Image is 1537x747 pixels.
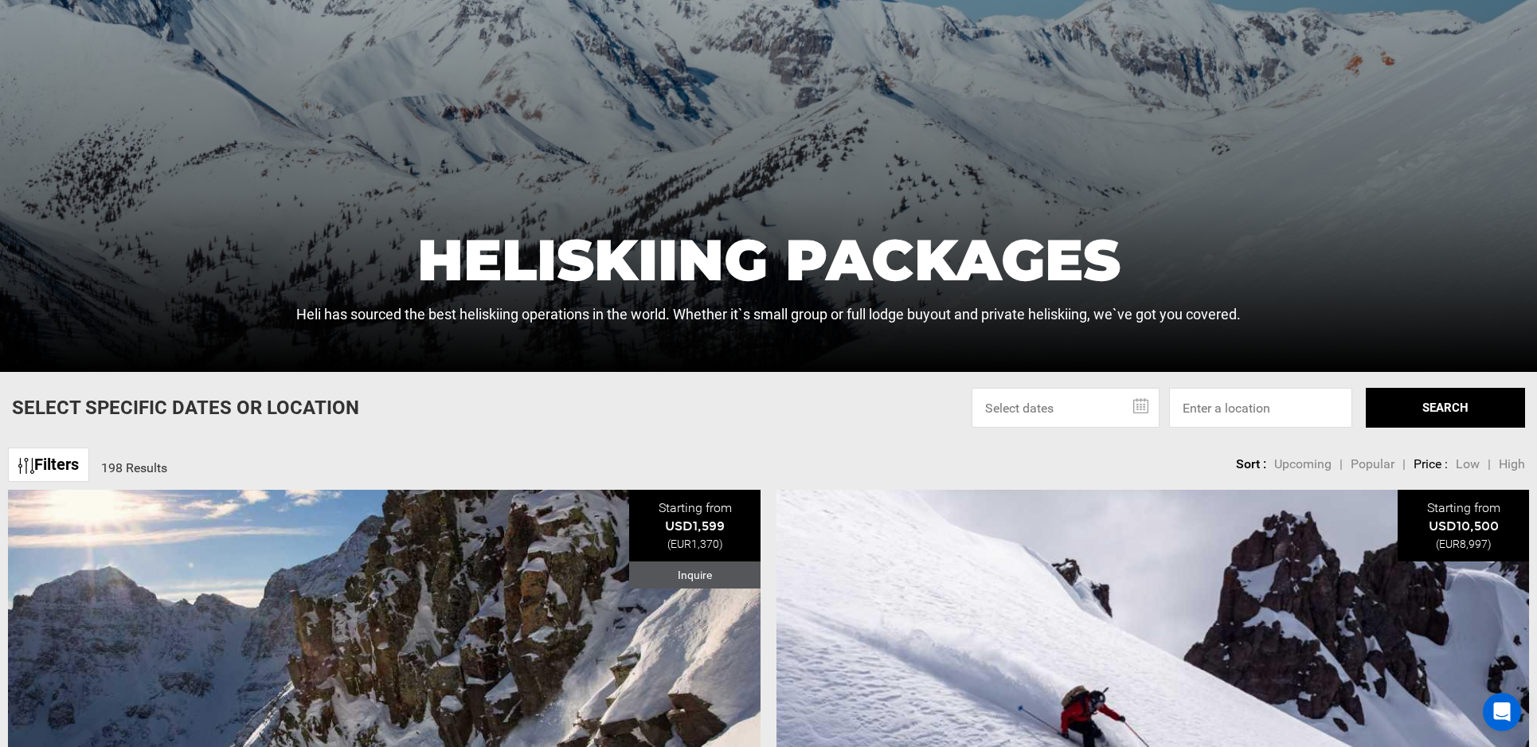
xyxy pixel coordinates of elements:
span: Low [1456,456,1480,471]
p: Select Specific Dates Or Location [12,394,359,421]
span: Popular [1351,456,1394,471]
li: | [1402,456,1406,474]
button: SEARCH [1366,388,1525,428]
input: Enter a location [1169,388,1352,428]
input: Select dates [972,388,1160,428]
span: 198 Results [101,460,167,475]
img: btn-icon.svg [18,458,34,474]
li: Price : [1414,456,1448,474]
div: Open Intercom Messenger [1483,693,1521,731]
h1: Heliskiing Packages [296,231,1241,288]
li: | [1339,456,1343,474]
li: | [1488,456,1491,474]
span: High [1499,456,1525,471]
li: Sort : [1236,456,1266,474]
span: Upcoming [1274,456,1332,471]
a: Filters [8,448,89,482]
p: Heli has sourced the best heliskiing operations in the world. Whether it`s small group or full lo... [296,304,1241,325]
